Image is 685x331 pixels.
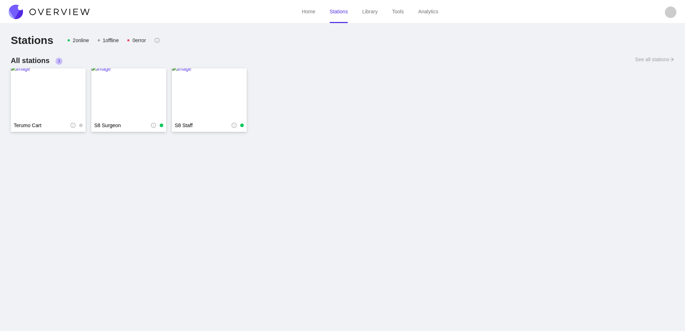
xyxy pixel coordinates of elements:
[418,9,438,14] a: Analytics
[155,38,160,43] span: info-circle
[362,9,378,14] a: Library
[94,122,151,129] a: S8 Surgeon
[232,123,237,128] span: info-circle
[172,65,247,122] img: image
[392,9,404,14] a: Tools
[330,9,348,14] a: Stations
[175,122,232,129] a: S8 Staff
[70,123,76,128] span: info-circle
[73,36,89,44] div: 2 online
[9,5,90,19] img: Overview
[14,122,70,129] a: Terumo Cart
[669,57,674,62] span: arrow-right
[11,68,86,119] a: image
[151,123,156,128] span: info-circle
[11,65,86,122] img: image
[58,59,60,64] span: 3
[11,55,63,66] h3: All stations
[132,36,146,44] div: 0 error
[91,65,166,122] img: image
[172,68,247,119] a: image
[91,68,166,119] a: image
[11,34,53,47] h2: Stations
[55,58,63,65] sup: 3
[635,55,674,68] a: See all stationsarrow-right
[103,36,119,44] div: 1 offline
[302,9,315,14] a: Home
